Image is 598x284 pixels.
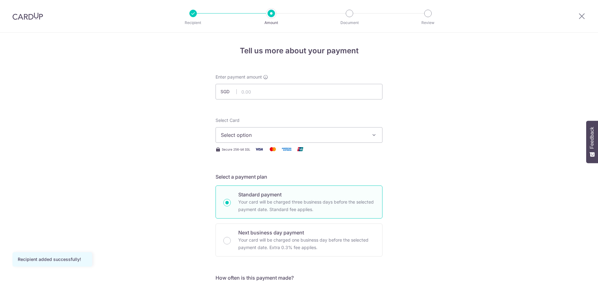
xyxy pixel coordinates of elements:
iframe: Opens a widget where you can find more information [558,265,592,281]
img: Visa [253,145,265,153]
p: Your card will be charged one business day before the selected payment date. Extra 0.3% fee applies. [238,236,375,251]
input: 0.00 [216,84,382,99]
span: Feedback [589,127,595,149]
div: Recipient added successfully! [18,256,87,262]
span: translation missing: en.payables.payment_networks.credit_card.summary.labels.select_card [216,118,240,123]
img: Union Pay [294,145,306,153]
p: Document [326,20,373,26]
button: Select option [216,127,382,143]
p: Recipient [170,20,216,26]
button: Feedback - Show survey [586,121,598,163]
p: Next business day payment [238,229,375,236]
span: Select option [221,131,366,139]
h5: Select a payment plan [216,173,382,181]
span: Secure 256-bit SSL [222,147,250,152]
img: Mastercard [267,145,279,153]
img: CardUp [12,12,43,20]
span: Enter payment amount [216,74,262,80]
p: Standard payment [238,191,375,198]
p: Your card will be charged three business days before the selected payment date. Standard fee appl... [238,198,375,213]
h5: How often is this payment made? [216,274,382,282]
img: American Express [280,145,293,153]
h4: Tell us more about your payment [216,45,382,56]
p: Review [405,20,451,26]
p: Amount [248,20,294,26]
span: SGD [221,89,237,95]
